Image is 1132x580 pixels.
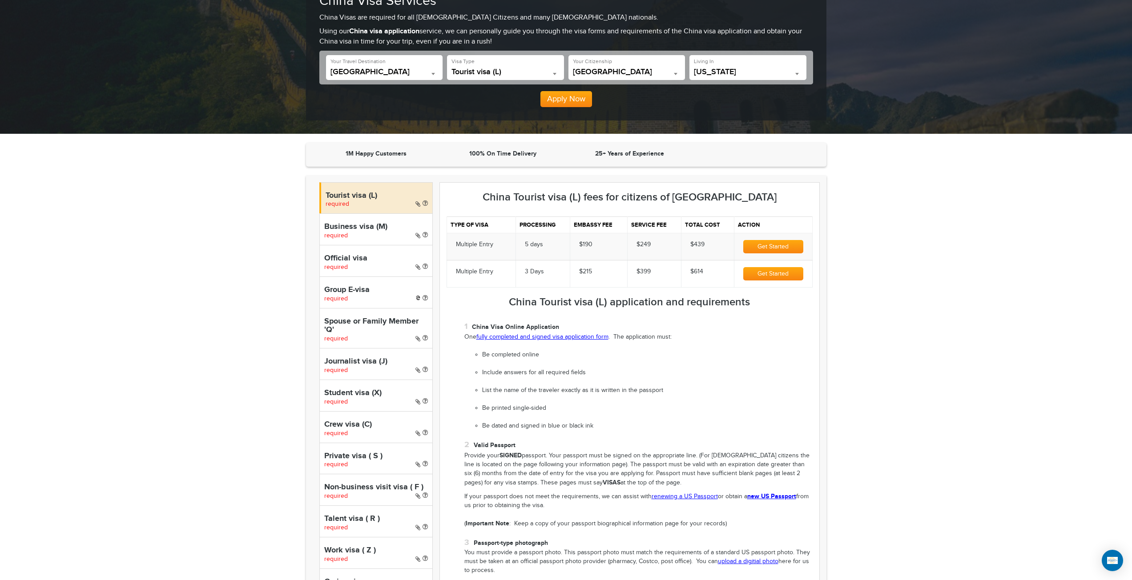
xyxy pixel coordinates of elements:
[482,368,813,377] li: Include answers for all required fields
[482,404,813,413] li: Be printed single-sided
[319,13,813,23] p: China Visas are required for all [DEMOGRAPHIC_DATA] Citizens and many [DEMOGRAPHIC_DATA] nationals.
[472,323,559,331] strong: China Visa Online Application
[324,492,348,500] span: required
[469,150,536,157] strong: 100% On Time Delivery
[324,452,428,461] h4: Private visa ( S )
[743,267,803,280] button: Get Started
[636,241,651,248] span: $249
[324,264,348,271] span: required
[681,216,734,233] th: Total cost
[464,333,813,342] p: One . The application must:
[694,68,802,80] span: Florida
[324,335,348,342] span: required
[743,243,803,250] a: Get Started
[447,192,813,203] h3: China Tourist visa (L) fees for citizens of [GEOGRAPHIC_DATA]
[464,548,813,575] p: You must provide a passport photo. This passport photo must match the requirements of a standard ...
[447,216,516,233] th: Type of visa
[324,254,428,263] h4: Official visa
[324,317,428,335] h4: Spouse or Family Member 'Q'
[324,515,428,524] h4: Talent visa ( R )
[324,295,348,302] span: required
[451,68,560,76] span: Tourist visa (L)
[636,268,651,275] span: $399
[324,546,428,555] h4: Work visa ( Z )
[690,241,705,248] span: $439
[747,492,796,500] a: new US Passport
[330,68,439,80] span: China
[482,386,813,395] li: List the name of the traveler exactly as it is written in the passport
[464,492,813,528] p: If your passport does not meet the requirements, we can assist with or obtain a from us prior to ...
[324,524,348,531] span: required
[324,556,348,563] span: required
[573,68,681,76] span: United States
[456,241,493,248] span: Multiple Entry
[573,58,612,65] label: Your Citizenship
[734,216,812,233] th: Action
[324,461,348,468] span: required
[694,58,714,65] label: Living In
[474,441,516,449] strong: Valid Passport
[330,58,386,65] label: Your Travel Destination
[525,241,543,248] span: 5 days
[690,268,703,275] span: $614
[718,558,778,565] a: upload a digitial photo
[573,68,681,80] span: United States
[324,398,348,405] span: required
[540,91,592,107] button: Apply Now
[346,150,407,157] strong: 1M Happy Customers
[743,270,803,277] a: Get Started
[324,420,428,429] h4: Crew visa (C)
[482,351,813,360] li: Be completed online
[579,268,592,275] span: $215
[319,27,813,47] p: Using our service, we can personally guide you through the visa forms and requirements of the Chi...
[324,223,428,232] h4: Business visa (M)
[603,479,620,486] strong: VISAS
[525,268,544,275] span: 3 Days
[474,539,548,547] strong: Passport-type photograph
[324,286,428,295] h4: Group E-visa
[695,149,818,160] iframe: Customer reviews powered by Trustpilot
[456,268,493,275] span: Multiple Entry
[1102,550,1123,571] div: Open Intercom Messenger
[464,451,813,488] p: Provide your passport. Your passport must be signed on the appropriate line. (For [DEMOGRAPHIC_DA...
[324,367,348,374] span: required
[476,333,608,340] a: fully completed and signed visa application form
[324,357,428,366] h4: Journalist visa (J)
[500,452,522,459] strong: SIGNED
[570,216,627,233] th: Embassy fee
[326,192,428,200] h4: Tourist visa (L)
[324,483,428,492] h4: Non-business visit visa ( F )
[324,232,348,239] span: required
[447,296,813,308] h3: China Tourist visa (L) application and requirements
[595,150,664,157] strong: 25+ Years of Experience
[743,240,803,253] button: Get Started
[466,520,509,527] strong: Important Note
[324,430,348,437] span: required
[451,68,560,80] span: Tourist visa (L)
[324,389,428,398] h4: Student visa (X)
[652,493,718,500] a: renewing a US Passport
[694,68,802,76] span: Florida
[628,216,681,233] th: Service fee
[579,241,592,248] span: $190
[349,27,419,36] strong: China visa application
[451,58,475,65] label: Visa Type
[326,200,349,208] span: required
[516,216,570,233] th: Processing
[330,68,439,76] span: China
[482,422,813,431] li: Be dated and signed in blue or black ink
